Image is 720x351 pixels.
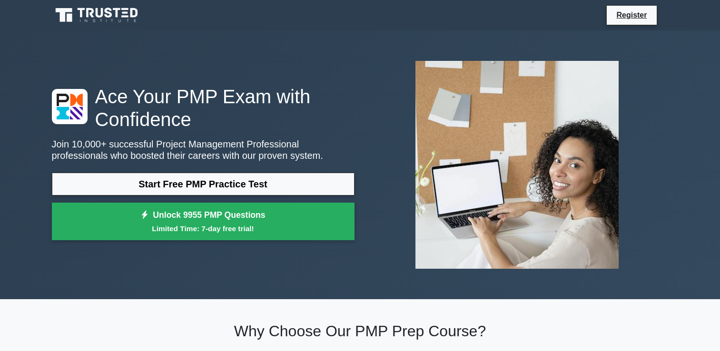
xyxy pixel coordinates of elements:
[52,173,355,195] a: Start Free PMP Practice Test
[52,203,355,241] a: Unlock 9955 PMP QuestionsLimited Time: 7-day free trial!
[52,138,355,161] p: Join 10,000+ successful Project Management Professional professionals who boosted their careers w...
[52,85,355,131] h1: Ace Your PMP Exam with Confidence
[52,322,669,340] h2: Why Choose Our PMP Prep Course?
[64,223,343,234] small: Limited Time: 7-day free trial!
[611,9,652,21] a: Register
